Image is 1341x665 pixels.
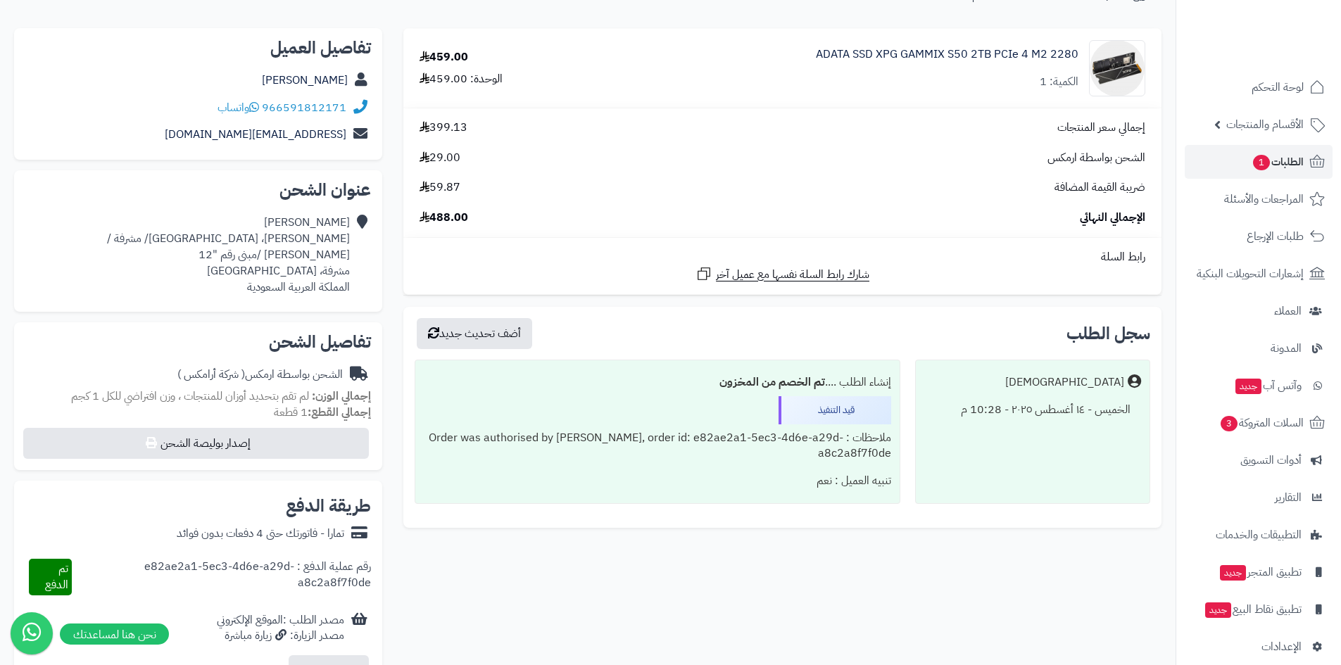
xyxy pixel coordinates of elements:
[409,249,1156,265] div: رابط السلة
[1185,518,1333,552] a: التطبيقات والخدمات
[420,150,460,166] span: 29.00
[1226,115,1304,134] span: الأقسام والمنتجات
[1005,374,1124,391] div: [DEMOGRAPHIC_DATA]
[1054,179,1145,196] span: ضريبة القيمة المضافة
[286,498,371,514] h2: طريقة الدفع
[1185,630,1333,664] a: الإعدادات
[72,559,371,595] div: رقم عملية الدفع : e82ae2a1-5ec3-4d6e-a29d-a8c2a8f7f0de
[1185,182,1333,216] a: المراجعات والأسئلة
[165,126,346,143] a: [EMAIL_ADDRESS][DOMAIN_NAME]
[25,215,350,295] div: [PERSON_NAME] [PERSON_NAME]، [GEOGRAPHIC_DATA]/ مشرفة / [PERSON_NAME] /مبنى رقم "12 مشرفة، [GEOGR...
[1252,77,1304,97] span: لوحة التحكم
[1271,338,1302,358] span: المدونة
[1185,593,1333,626] a: تطبيق نقاط البيعجديد
[420,71,503,87] div: الوحدة: 459.00
[1275,488,1302,507] span: التقارير
[1204,600,1302,619] span: تطبيق نقاط البيع
[1185,443,1333,477] a: أدوات التسويق
[1090,40,1145,96] img: 1748706725-bfbcd331-c254-4cdc-bead-c534331b5806_removalai_preview-90x90.png
[217,628,344,644] div: مصدر الزيارة: زيارة مباشرة
[25,334,371,350] h2: تفاصيل الشحن
[1047,150,1145,166] span: الشحن بواسطة ارمكس
[177,366,245,383] span: ( شركة أرامكس )
[1219,413,1304,433] span: السلات المتروكة
[1224,189,1304,209] span: المراجعات والأسئلة
[1057,120,1145,136] span: إجمالي سعر المنتجات
[71,388,309,405] span: لم تقم بتحديد أوزان للمنتجات ، وزن افتراضي للكل 1 كجم
[25,39,371,56] h2: تفاصيل العميل
[274,404,371,421] small: 1 قطعة
[1261,637,1302,657] span: الإعدادات
[420,179,460,196] span: 59.87
[1234,376,1302,395] span: وآتس آب
[1040,74,1078,90] div: الكمية: 1
[1185,555,1333,589] a: تطبيق المتجرجديد
[1185,369,1333,403] a: وآتس آبجديد
[1185,331,1333,365] a: المدونة
[45,560,68,593] span: تم الدفع
[1245,29,1328,58] img: logo-2.png
[312,388,371,405] strong: إجمالي الوزن:
[23,428,369,459] button: إصدار بوليصة الشحن
[1219,562,1302,582] span: تطبيق المتجر
[1066,325,1150,342] h3: سجل الطلب
[177,367,343,383] div: الشحن بواسطة ارمكس
[924,396,1141,424] div: الخميس - ١٤ أغسطس ٢٠٢٥ - 10:28 م
[1197,264,1304,284] span: إشعارات التحويلات البنكية
[1247,227,1304,246] span: طلبات الإرجاع
[308,404,371,421] strong: إجمالي القطع:
[1185,220,1333,253] a: طلبات الإرجاع
[695,265,869,283] a: شارك رابط السلة نفسها مع عميل آخر
[177,526,344,542] div: تمارا - فاتورتك حتى 4 دفعات بدون فوائد
[816,46,1078,63] a: ADATA SSD XPG GAMMIX S50 2TB PCIe 4 M2 2280
[420,49,468,65] div: 459.00
[719,374,825,391] b: تم الخصم من المخزون
[1252,152,1304,172] span: الطلبات
[420,120,467,136] span: 399.13
[262,72,348,89] a: [PERSON_NAME]
[424,424,890,468] div: ملاحظات : Order was authorised by [PERSON_NAME], order id: e82ae2a1-5ec3-4d6e-a29d-a8c2a8f7f0de
[1185,294,1333,328] a: العملاء
[420,210,468,226] span: 488.00
[1235,379,1261,394] span: جديد
[424,467,890,495] div: تنبيه العميل : نعم
[1185,257,1333,291] a: إشعارات التحويلات البنكية
[217,612,344,645] div: مصدر الطلب :الموقع الإلكتروني
[1080,210,1145,226] span: الإجمالي النهائي
[25,182,371,198] h2: عنوان الشحن
[1274,301,1302,321] span: العملاء
[417,318,532,349] button: أضف تحديث جديد
[1185,406,1333,440] a: السلات المتروكة3
[779,396,891,424] div: قيد التنفيذ
[1220,416,1238,432] span: 3
[1205,602,1231,618] span: جديد
[716,267,869,283] span: شارك رابط السلة نفسها مع عميل آخر
[1216,525,1302,545] span: التطبيقات والخدمات
[1185,70,1333,104] a: لوحة التحكم
[218,99,259,116] a: واتساب
[1185,481,1333,514] a: التقارير
[1252,155,1270,171] span: 1
[262,99,346,116] a: 966591812171
[1240,450,1302,470] span: أدوات التسويق
[424,369,890,396] div: إنشاء الطلب ....
[1220,565,1246,581] span: جديد
[1185,145,1333,179] a: الطلبات1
